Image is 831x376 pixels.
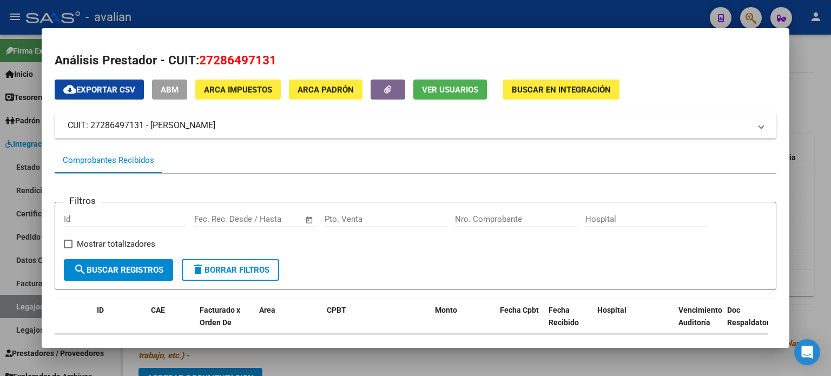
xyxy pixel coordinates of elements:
[64,259,173,281] button: Buscar Registros
[74,263,87,276] mat-icon: search
[77,238,155,250] span: Mostrar totalizadores
[303,214,315,226] button: Open calendar
[182,259,279,281] button: Borrar Filtros
[496,299,544,346] datatable-header-cell: Fecha Cpbt
[55,113,776,138] mat-expansion-panel-header: CUIT: 27286497131 - [PERSON_NAME]
[204,85,272,95] span: ARCA Impuestos
[544,299,593,346] datatable-header-cell: Fecha Recibido
[194,214,238,224] input: Fecha inicio
[322,299,431,346] datatable-header-cell: CPBT
[431,299,496,346] datatable-header-cell: Monto
[549,306,579,327] span: Fecha Recibido
[74,265,163,275] span: Buscar Registros
[678,306,722,327] span: Vencimiento Auditoría
[512,85,611,95] span: Buscar en Integración
[161,85,179,95] span: ABM
[195,299,255,346] datatable-header-cell: Facturado x Orden De
[93,299,147,346] datatable-header-cell: ID
[147,299,195,346] datatable-header-cell: CAE
[55,80,144,100] button: Exportar CSV
[248,214,300,224] input: Fecha fin
[192,263,205,276] mat-icon: delete
[597,306,626,314] span: Hospital
[723,299,788,346] datatable-header-cell: Doc Respaldatoria
[500,306,539,314] span: Fecha Cpbt
[259,306,275,314] span: Area
[63,85,135,95] span: Exportar CSV
[97,306,104,314] span: ID
[63,154,154,167] div: Comprobantes Recibidos
[200,306,240,327] span: Facturado x Orden De
[192,265,269,275] span: Borrar Filtros
[255,299,322,346] datatable-header-cell: Area
[794,339,820,365] div: Open Intercom Messenger
[195,80,281,100] button: ARCA Impuestos
[298,85,354,95] span: ARCA Padrón
[68,119,750,132] mat-panel-title: CUIT: 27286497131 - [PERSON_NAME]
[63,83,76,96] mat-icon: cloud_download
[64,194,101,208] h3: Filtros
[55,51,776,70] h2: Análisis Prestador - CUIT:
[289,80,362,100] button: ARCA Padrón
[503,80,619,100] button: Buscar en Integración
[593,299,674,346] datatable-header-cell: Hospital
[674,299,723,346] datatable-header-cell: Vencimiento Auditoría
[152,80,187,100] button: ABM
[199,53,276,67] span: 27286497131
[327,306,346,314] span: CPBT
[413,80,487,100] button: Ver Usuarios
[151,306,165,314] span: CAE
[422,85,478,95] span: Ver Usuarios
[727,306,776,327] span: Doc Respaldatoria
[435,306,457,314] span: Monto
